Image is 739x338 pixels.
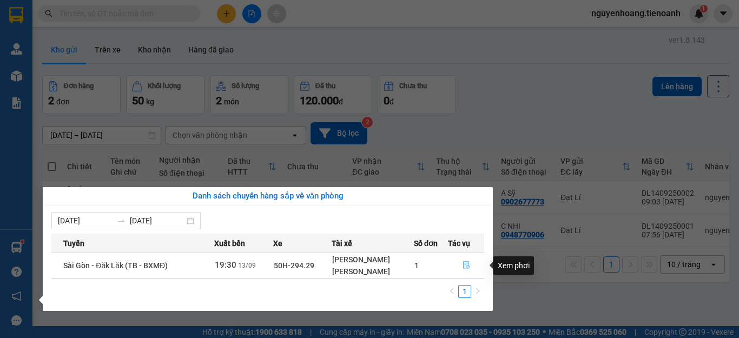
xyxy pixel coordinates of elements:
[72,31,275,50] span: nguyenhoang.tienoanh - In:
[58,215,113,227] input: Từ ngày
[463,261,470,270] span: file-done
[72,31,275,50] span: 09:03:16 [DATE]
[72,20,146,29] span: A Sỹ - 0902677773
[273,237,282,249] span: Xe
[332,237,352,249] span: Tài xế
[474,288,481,294] span: right
[414,237,438,249] span: Số đơn
[445,285,458,298] li: Previous Page
[448,257,484,274] button: file-done
[448,288,455,294] span: left
[117,216,126,225] span: to
[72,6,119,17] span: Gửi:
[63,261,168,270] span: Sài Gòn - Đăk Lăk (TB - BXMĐ)
[493,256,534,275] div: Xem phơi
[448,237,470,249] span: Tác vụ
[238,262,256,269] span: 13/09
[332,266,413,277] div: [PERSON_NAME]
[130,215,184,227] input: Đến ngày
[51,190,484,203] div: Danh sách chuyến hàng sắp về văn phòng
[117,216,126,225] span: swap-right
[471,285,484,298] li: Next Page
[214,237,245,249] span: Xuất bến
[215,260,236,270] span: 19:30
[445,285,458,298] button: left
[63,237,84,249] span: Tuyến
[458,285,471,298] li: 1
[414,261,419,270] span: 1
[6,60,283,118] strong: Nhận:
[274,261,314,270] span: 50H-294.29
[459,286,471,297] a: 1
[91,6,119,17] span: Đạt Lí
[332,254,413,266] div: [PERSON_NAME]
[471,285,484,298] button: right
[72,31,275,50] span: DL1409250002 -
